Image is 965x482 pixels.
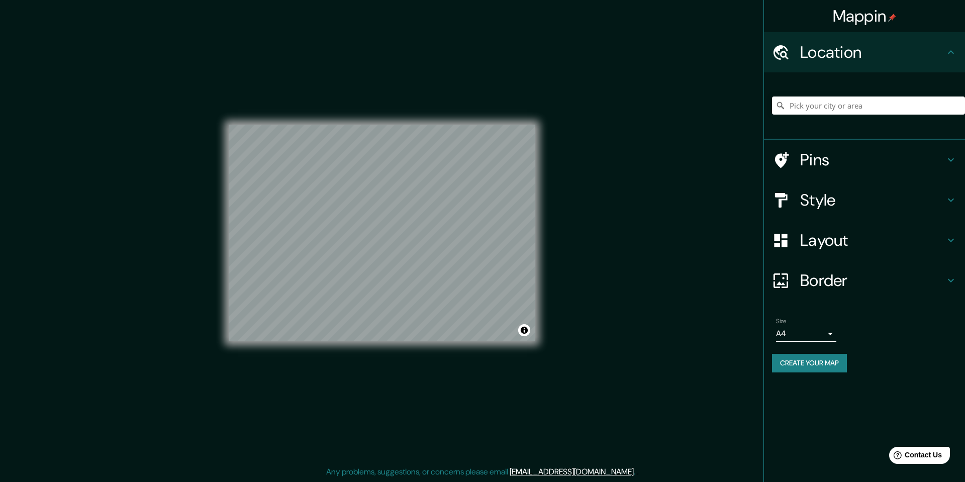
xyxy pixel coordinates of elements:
div: Style [764,180,965,220]
h4: Mappin [833,6,897,26]
h4: Pins [800,150,945,170]
div: Location [764,32,965,72]
div: Pins [764,140,965,180]
p: Any problems, suggestions, or concerns please email . [326,466,635,478]
canvas: Map [229,125,535,341]
button: Create your map [772,354,847,372]
label: Size [776,317,787,326]
iframe: Help widget launcher [876,443,954,471]
button: Toggle attribution [518,324,530,336]
div: . [635,466,637,478]
input: Pick your city or area [772,97,965,115]
h4: Border [800,270,945,291]
a: [EMAIL_ADDRESS][DOMAIN_NAME] [510,466,634,477]
div: Border [764,260,965,301]
h4: Layout [800,230,945,250]
div: Layout [764,220,965,260]
div: . [637,466,639,478]
h4: Location [800,42,945,62]
h4: Style [800,190,945,210]
img: pin-icon.png [888,14,896,22]
div: A4 [776,326,836,342]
